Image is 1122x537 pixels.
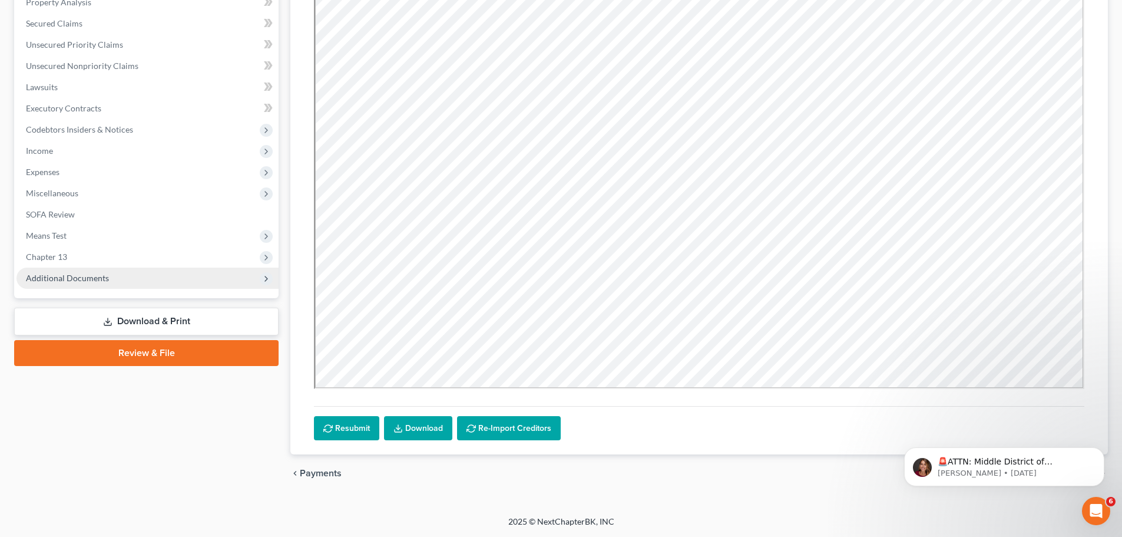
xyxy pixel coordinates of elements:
span: Codebtors Insiders & Notices [26,124,133,134]
button: Resubmit [314,416,379,441]
a: Review & File [14,340,279,366]
a: Unsecured Nonpriority Claims [16,55,279,77]
button: chevron_left Payments [290,469,342,478]
div: 2025 © NextChapterBK, INC [226,516,897,537]
span: Expenses [26,167,59,177]
a: Executory Contracts [16,98,279,119]
span: SOFA Review [26,209,75,219]
a: Lawsuits [16,77,279,98]
a: SOFA Review [16,204,279,225]
span: Payments [300,469,342,478]
iframe: Intercom live chat [1082,497,1110,525]
span: Unsecured Nonpriority Claims [26,61,138,71]
span: Lawsuits [26,82,58,92]
a: Download & Print [14,308,279,335]
a: Unsecured Priority Claims [16,34,279,55]
a: Secured Claims [16,13,279,34]
span: Chapter 13 [26,252,67,262]
iframe: Intercom notifications message [886,423,1122,505]
i: chevron_left [290,469,300,478]
span: Secured Claims [26,18,82,28]
span: 6 [1106,497,1116,506]
span: Miscellaneous [26,188,78,198]
span: Unsecured Priority Claims [26,39,123,50]
span: Means Test [26,230,67,241]
span: Income [26,146,53,156]
span: Additional Documents [26,273,109,283]
span: Executory Contracts [26,103,101,113]
a: Download [384,416,452,441]
button: Re-Import Creditors [457,416,561,441]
